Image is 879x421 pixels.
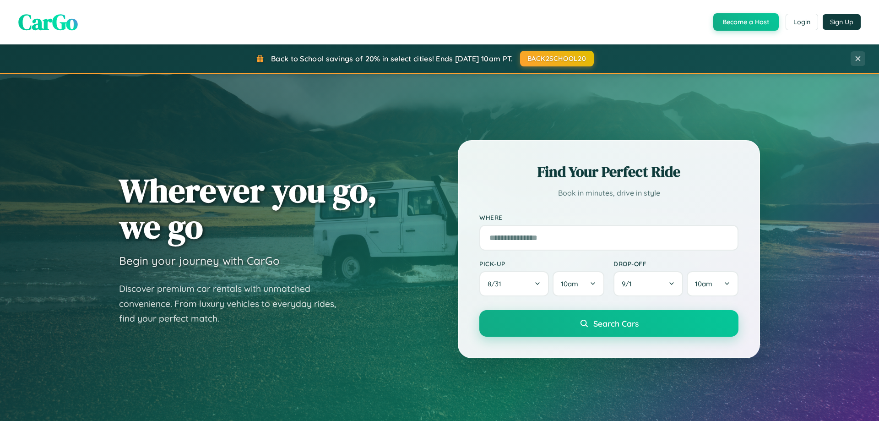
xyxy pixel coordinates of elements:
button: Search Cars [479,310,738,337]
button: Login [786,14,818,30]
p: Discover premium car rentals with unmatched convenience. From luxury vehicles to everyday rides, ... [119,281,348,326]
button: BACK2SCHOOL20 [520,51,594,66]
label: Where [479,213,738,221]
h3: Begin your journey with CarGo [119,254,280,268]
span: 10am [561,279,578,288]
button: 8/31 [479,271,549,296]
label: Drop-off [613,260,738,268]
button: 10am [687,271,738,296]
p: Book in minutes, drive in style [479,186,738,200]
button: Sign Up [823,14,861,30]
button: 9/1 [613,271,683,296]
h2: Find Your Perfect Ride [479,162,738,182]
button: Become a Host [713,13,779,31]
span: 10am [695,279,712,288]
span: 8 / 31 [488,279,506,288]
span: CarGo [18,7,78,37]
span: 9 / 1 [622,279,636,288]
span: Back to School savings of 20% in select cities! Ends [DATE] 10am PT. [271,54,513,63]
button: 10am [553,271,604,296]
h1: Wherever you go, we go [119,172,377,245]
label: Pick-up [479,260,604,268]
span: Search Cars [593,318,639,328]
